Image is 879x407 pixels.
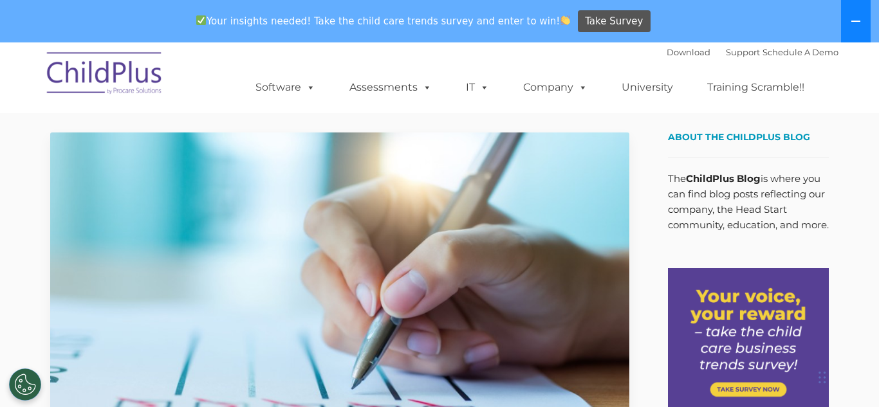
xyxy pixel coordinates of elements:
[585,10,643,33] span: Take Survey
[578,10,651,33] a: Take Survey
[819,358,826,397] div: Drag
[453,75,502,100] a: IT
[196,15,206,25] img: ✅
[668,131,810,143] span: About the ChildPlus Blog
[668,171,829,233] p: The is where you can find blog posts reflecting our company, the Head Start community, education,...
[560,15,570,25] img: 👏
[686,172,761,185] strong: ChildPlus Blog
[763,47,838,57] a: Schedule A Demo
[510,75,600,100] a: Company
[243,75,328,100] a: Software
[337,75,445,100] a: Assessments
[667,47,710,57] a: Download
[9,368,41,401] button: Cookies Settings
[609,75,686,100] a: University
[815,345,879,407] iframe: Chat Widget
[726,47,760,57] a: Support
[41,43,169,107] img: ChildPlus by Procare Solutions
[667,47,838,57] font: |
[694,75,817,100] a: Training Scramble!!
[190,8,576,33] span: Your insights needed! Take the child care trends survey and enter to win!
